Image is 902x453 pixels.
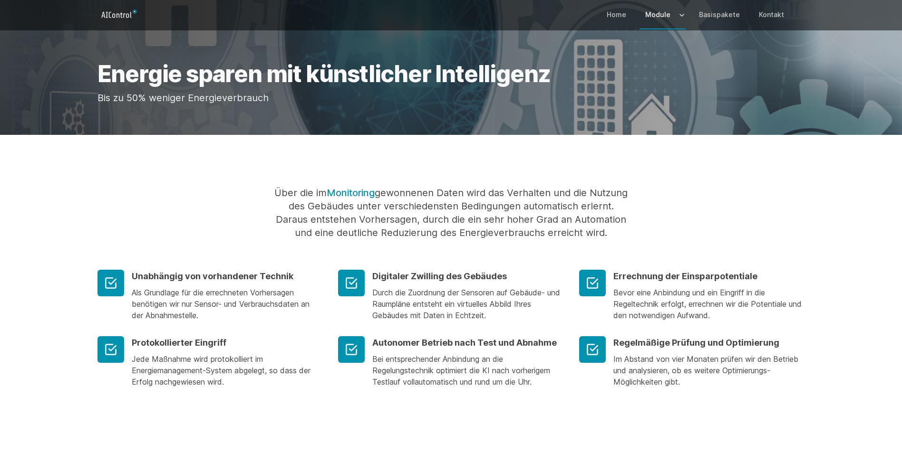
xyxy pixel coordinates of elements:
[613,270,805,283] h3: Errechnung der Einsparpotentiale
[693,1,746,28] a: Basispakete
[97,7,145,22] a: Logo
[132,336,323,349] h3: Protokollierter Eingriff
[613,353,805,387] div: Im Abstand von vier Monaten prüfen wir den Betrieb und analysieren, ob es weitere Optimierungs-Mö...
[372,353,564,387] div: Bei entsprechender Anbindung an die Regelungstechnik optimiert die KI nach vorherigem Testlauf vo...
[640,1,676,28] a: Module
[97,63,805,85] h1: Energie sparen mit künstlicher Intelligenz
[97,91,805,104] p: Bis zu 50% weniger Energieverbrauch
[132,270,323,283] h3: Unabhängig von vorhandener Technik
[372,336,564,349] h3: Autonomer Betrieb nach Test und Abnahme
[613,287,805,321] div: Bevor eine Anbindung und ein Eingriff in die Regeltechnik erfolgt, errechnen wir die Potentiale u...
[132,287,323,321] div: Als Grundlage für die errechneten Vorhersagen benötigen wir nur Sensor- und Verbrauchsdaten an de...
[753,1,790,28] a: Kontakt
[132,353,323,387] div: Jede Maßnahme wird protokolliert im Energiemanagement-System abgelegt, so dass der Erfolg nachgew...
[601,1,632,28] a: Home
[676,1,686,28] button: Expand / collapse menu
[372,287,564,321] div: Durch die Zuordnung der Sensoren auf Gebäude- und Raumpläne entsteht ein virtuelles Abbild Ihres ...
[274,186,628,239] p: Über die im gewonnenen Daten wird das Verhalten und die Nutzung des Gebäudes unter verschiedenste...
[327,187,375,198] a: Monitoring
[613,336,805,349] h3: Regelmäßige Prüfung und Optimierung
[372,270,564,283] h3: Digitaler Zwilling des Gebäudes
